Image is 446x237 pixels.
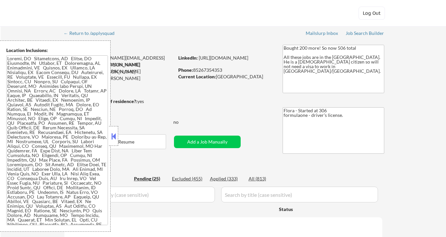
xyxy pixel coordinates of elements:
div: All (813) [249,175,282,182]
strong: Current Location: [178,74,216,79]
div: Mailslurp Inbox [306,31,339,36]
strong: Phone: [178,67,193,73]
strong: LinkedIn: [178,55,198,61]
div: 85267354353 [178,67,272,73]
div: [PERSON_NAME][EMAIL_ADDRESS][PERSON_NAME][DOMAIN_NAME] [64,68,174,88]
a: ← Return to /applysquad [64,31,121,37]
div: Location Inclusions: [6,47,108,54]
div: no [173,119,192,125]
div: [PERSON_NAME][EMAIL_ADDRESS][PERSON_NAME][DOMAIN_NAME] [65,62,174,81]
button: Add a Job Manually [174,136,241,148]
div: ← Return to /applysquad [64,31,121,36]
div: Applied (333) [210,175,243,182]
div: Status [279,203,336,215]
div: Job Search Builder [346,31,384,36]
div: [PERSON_NAME][EMAIL_ADDRESS][PERSON_NAME][DOMAIN_NAME] [65,55,174,67]
a: Job Search Builder [346,31,384,37]
a: [URL][DOMAIN_NAME] [199,55,248,61]
input: Search by company (case sensitive) [66,187,215,202]
div: Excluded (455) [172,175,205,182]
input: Search by title (case sensitive) [221,187,378,202]
div: Pending (25) [134,175,167,182]
button: Log Out [359,7,385,20]
a: Mailslurp Inbox [306,31,339,37]
div: [GEOGRAPHIC_DATA] [178,73,272,80]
